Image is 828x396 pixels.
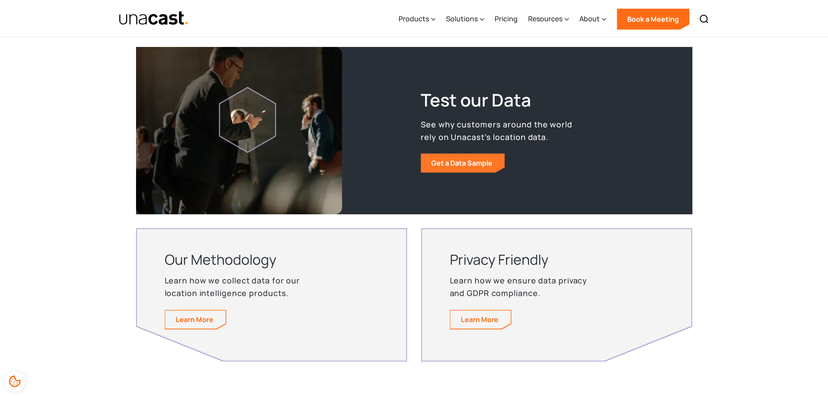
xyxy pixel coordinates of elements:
div: Products [399,1,436,37]
p: See why customers around the world rely on Unacast’s location data. [421,118,573,143]
div: About [579,13,600,24]
div: Cookie Preferences [4,371,25,392]
p: Learn how we ensure data privacy and GDPR compliance. [450,274,602,299]
div: Resources [528,13,562,24]
img: Crowd of people using devices [136,47,342,214]
div: Solutions [446,13,478,24]
a: Pricing [495,1,518,37]
a: home [119,11,190,26]
img: Search icon [699,14,709,24]
a: Get a Data Sample [421,153,505,173]
div: Solutions [446,1,484,37]
h3: Privacy Friendly [450,250,602,269]
h2: Test our Data [421,89,573,111]
h3: Our Methodology [165,250,317,269]
img: Unacast text logo [119,11,190,26]
p: Learn how we collect data for our location intelligence products. [165,274,317,299]
div: Products [399,13,429,24]
div: Resources [528,1,569,37]
div: About [579,1,606,37]
a: Learn more about our privacy [450,310,511,329]
a: Learn more about our methodology [165,310,226,329]
a: Book a Meeting [617,9,689,30]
